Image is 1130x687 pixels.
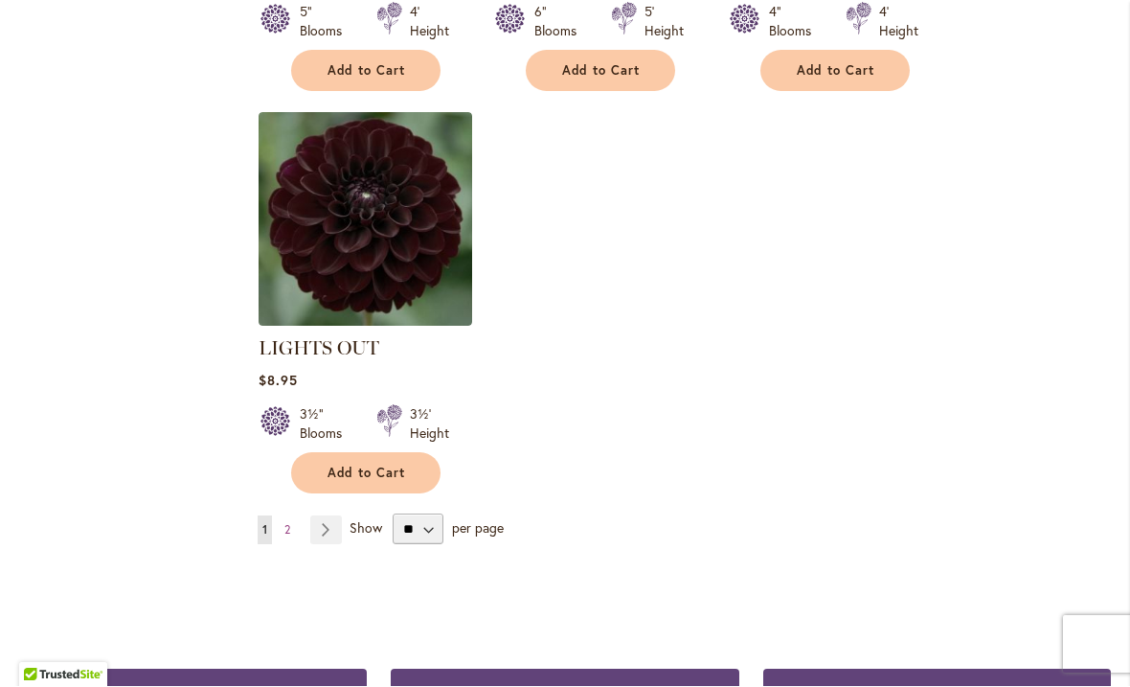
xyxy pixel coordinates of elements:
[262,523,267,538] span: 1
[879,3,918,41] div: 4' Height
[259,312,472,331] a: LIGHTS OUT
[769,3,823,41] div: 4" Blooms
[534,3,588,41] div: 6" Blooms
[328,466,406,482] span: Add to Cart
[760,51,910,92] button: Add to Cart
[452,519,504,538] span: per page
[328,63,406,80] span: Add to Cart
[280,516,295,545] a: 2
[14,619,68,673] iframe: Launch Accessibility Center
[291,51,441,92] button: Add to Cart
[300,405,353,444] div: 3½" Blooms
[300,3,353,41] div: 5" Blooms
[284,523,290,538] span: 2
[562,63,641,80] span: Add to Cart
[410,405,449,444] div: 3½' Height
[259,113,472,327] img: LIGHTS OUT
[259,337,379,360] a: LIGHTS OUT
[410,3,449,41] div: 4' Height
[350,519,382,538] span: Show
[259,372,298,390] span: $8.95
[644,3,684,41] div: 5' Height
[291,453,441,494] button: Add to Cart
[797,63,875,80] span: Add to Cart
[526,51,675,92] button: Add to Cart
